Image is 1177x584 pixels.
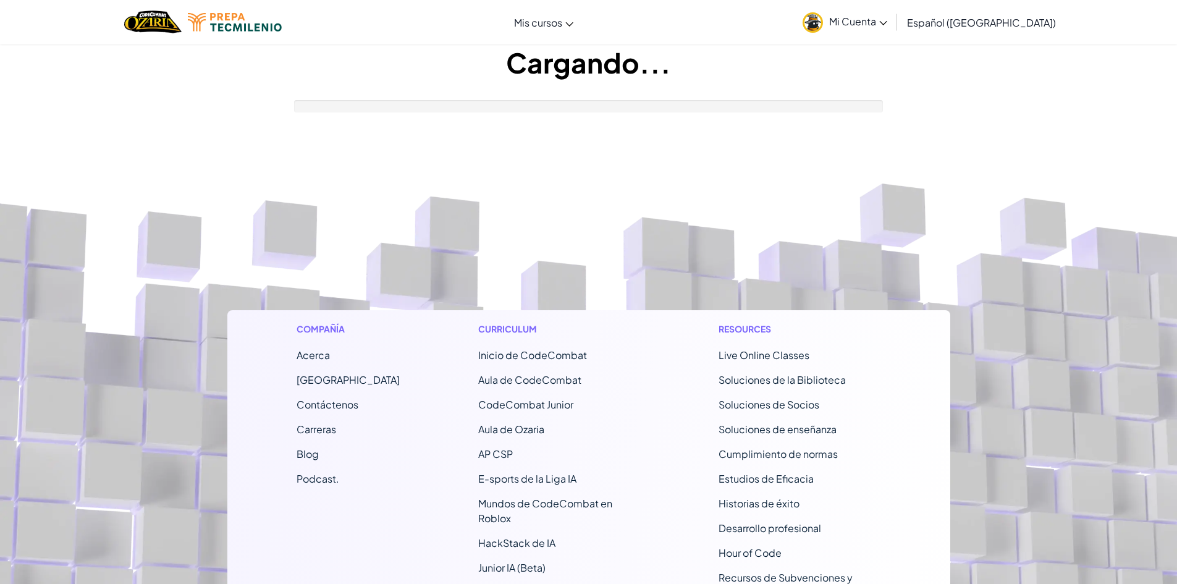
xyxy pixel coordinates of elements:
img: Home [124,9,182,35]
a: Live Online Classes [719,349,809,362]
a: HackStack de IA [478,536,555,549]
span: Mis cursos [514,16,562,29]
a: Estudios de Eficacia [719,472,814,485]
img: avatar [803,12,823,33]
a: Mundos de CodeCombat en Roblox [478,497,612,525]
a: Mis cursos [508,6,580,39]
h1: Curriculum [478,323,641,336]
a: Junior IA (Beta) [478,561,546,574]
a: Mi Cuenta [796,2,893,41]
a: Aula de Ozaria [478,423,544,436]
a: Desarrollo profesional [719,522,821,535]
a: Soluciones de Socios [719,398,819,411]
a: [GEOGRAPHIC_DATA] [297,373,400,386]
span: Contáctenos [297,398,358,411]
a: Podcast. [297,472,339,485]
a: CodeCombat Junior [478,398,573,411]
a: Cumplimiento de normas [719,447,838,460]
a: Carreras [297,423,336,436]
span: Mi Cuenta [829,15,887,28]
a: Hour of Code [719,546,782,559]
h1: Compañía [297,323,400,336]
span: Español ([GEOGRAPHIC_DATA]) [907,16,1056,29]
span: Inicio de CodeCombat [478,349,587,362]
a: Historias de éxito [719,497,799,510]
img: Tecmilenio logo [188,13,282,32]
a: Soluciones de la Biblioteca [719,373,846,386]
a: E-sports de la Liga IA [478,472,576,485]
a: AP CSP [478,447,513,460]
a: Ozaria by CodeCombat logo [124,9,182,35]
h1: Resources [719,323,881,336]
a: Blog [297,447,319,460]
a: Español ([GEOGRAPHIC_DATA]) [901,6,1062,39]
a: Aula de CodeCombat [478,373,581,386]
a: Soluciones de enseñanza [719,423,837,436]
a: Acerca [297,349,330,362]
